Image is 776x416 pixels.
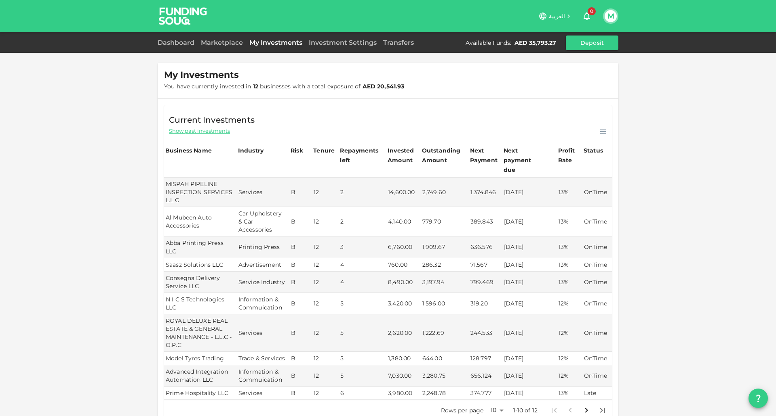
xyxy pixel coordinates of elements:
[164,69,239,81] span: My Investments
[339,352,386,365] td: 5
[421,293,469,314] td: 1,596.00
[386,352,421,365] td: 1,380.00
[487,404,506,416] div: 10
[237,236,289,258] td: Printing Press
[421,272,469,293] td: 3,197.94
[289,387,312,400] td: B
[386,207,421,236] td: 4,140.00
[289,314,312,352] td: B
[165,146,212,155] div: Business Name
[164,352,237,365] td: Model Tyres Trading
[339,387,386,400] td: 6
[588,7,596,15] span: 0
[237,207,289,236] td: Car Upholstery & Car Accessories
[339,258,386,272] td: 4
[558,146,581,165] div: Profit Rate
[566,36,618,50] button: Deposit
[469,178,502,207] td: 1,374.846
[386,293,421,314] td: 3,420.00
[164,178,237,207] td: MISPAH PIPELINE INSPECTION SERVICES L.L.C
[169,113,255,126] span: Current Investments
[169,127,230,135] span: Show past investments
[582,352,612,365] td: OnTime
[421,258,469,272] td: 286.32
[164,387,237,400] td: Prime Hospitality LLC
[469,236,502,258] td: 636.576
[386,314,421,352] td: 2,620.00
[289,258,312,272] td: B
[164,236,237,258] td: Abba Printing Press LLC
[388,146,420,165] div: Invested Amount
[289,207,312,236] td: B
[549,13,565,20] span: العربية
[386,365,421,387] td: 7,030.00
[339,236,386,258] td: 3
[386,272,421,293] td: 8,490.00
[502,352,557,365] td: [DATE]
[557,365,582,387] td: 12%
[469,352,502,365] td: 128.797
[557,258,582,272] td: 13%
[237,365,289,387] td: Information & Commuication
[237,293,289,314] td: Information & Commuication
[582,178,612,207] td: OnTime
[198,39,246,46] a: Marketplace
[306,39,380,46] a: Investment Settings
[246,39,306,46] a: My Investments
[312,207,339,236] td: 12
[237,352,289,365] td: Trade & Services
[164,314,237,352] td: ROYAL DELUXE REAL ESTATE & GENERAL MAINTENANCE - L.L.C - O.P.C
[557,236,582,258] td: 13%
[253,83,258,90] strong: 12
[289,236,312,258] td: B
[421,352,469,365] td: 644.00
[582,272,612,293] td: OnTime
[466,39,511,47] div: Available Funds :
[557,293,582,314] td: 12%
[164,207,237,236] td: Al Mubeen Auto Accessories
[470,146,501,165] div: Next Payment
[421,387,469,400] td: 2,248.78
[584,146,604,155] div: Status
[469,258,502,272] td: 71.567
[605,10,617,22] button: M
[582,365,612,387] td: OnTime
[557,178,582,207] td: 13%
[237,387,289,400] td: Services
[312,365,339,387] td: 12
[339,314,386,352] td: 5
[238,146,264,155] div: Industry
[164,258,237,272] td: Saasz Solutions LLC
[421,207,469,236] td: 779.70
[312,272,339,293] td: 12
[504,146,544,175] div: Next payment due
[502,258,557,272] td: [DATE]
[469,293,502,314] td: 319.20
[579,8,595,24] button: 0
[421,314,469,352] td: 1,222.69
[312,236,339,258] td: 12
[557,352,582,365] td: 12%
[312,258,339,272] td: 12
[515,39,556,47] div: AED 35,793.27
[386,236,421,258] td: 6,760.00
[237,258,289,272] td: Advertisement
[313,146,335,155] div: Tenure
[164,83,405,90] span: You have currently invested in businesses with a total exposure of
[469,272,502,293] td: 799.469
[469,387,502,400] td: 374.777
[339,293,386,314] td: 5
[513,406,538,414] p: 1-10 of 12
[502,387,557,400] td: [DATE]
[749,389,768,408] button: question
[469,314,502,352] td: 244.533
[502,236,557,258] td: [DATE]
[312,293,339,314] td: 12
[289,365,312,387] td: B
[363,83,405,90] strong: AED 20,541.93
[557,272,582,293] td: 13%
